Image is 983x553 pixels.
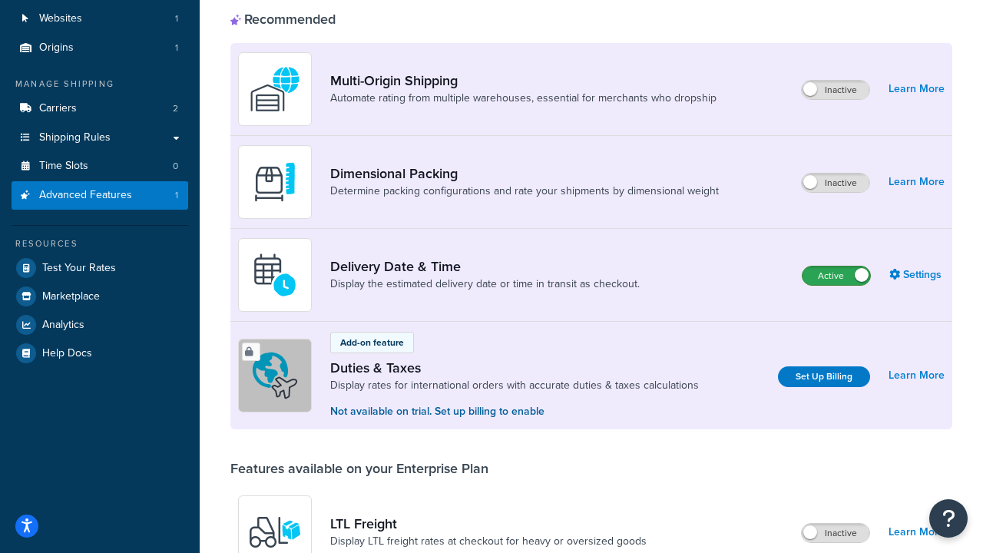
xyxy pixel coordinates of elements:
a: Display rates for international orders with accurate duties & taxes calculations [330,378,699,393]
a: Dimensional Packing [330,165,719,182]
p: Add-on feature [340,336,404,349]
a: Duties & Taxes [330,359,699,376]
div: Manage Shipping [12,78,188,91]
span: Time Slots [39,160,88,173]
a: Settings [889,264,945,286]
a: Origins1 [12,34,188,62]
a: Websites1 [12,5,188,33]
span: Shipping Rules [39,131,111,144]
a: Marketplace [12,283,188,310]
li: Origins [12,34,188,62]
p: Not available on trial. Set up billing to enable [330,403,699,420]
li: Carriers [12,94,188,123]
span: Carriers [39,102,77,115]
a: Carriers2 [12,94,188,123]
a: Automate rating from multiple warehouses, essential for merchants who dropship [330,91,717,106]
span: 1 [175,41,178,55]
a: Learn More [889,171,945,193]
label: Active [803,267,870,285]
label: Inactive [802,81,869,99]
span: 0 [173,160,178,173]
a: Determine packing configurations and rate your shipments by dimensional weight [330,184,719,199]
a: Set Up Billing [778,366,870,387]
div: Recommended [230,11,336,28]
a: Multi-Origin Shipping [330,72,717,89]
span: Help Docs [42,347,92,360]
a: Display the estimated delivery date or time in transit as checkout. [330,276,640,292]
span: Advanced Features [39,189,132,202]
img: gfkeb5ejjkALwAAAABJRU5ErkJggg== [248,248,302,302]
span: Origins [39,41,74,55]
a: Display LTL freight rates at checkout for heavy or oversized goods [330,534,647,549]
a: Learn More [889,522,945,543]
a: Learn More [889,365,945,386]
img: DTVBYsAAAAAASUVORK5CYII= [248,155,302,209]
a: Analytics [12,311,188,339]
label: Inactive [802,174,869,192]
button: Open Resource Center [929,499,968,538]
li: Advanced Features [12,181,188,210]
a: Help Docs [12,339,188,367]
span: Websites [39,12,82,25]
a: Time Slots0 [12,152,188,180]
span: 1 [175,189,178,202]
label: Inactive [802,524,869,542]
a: Learn More [889,78,945,100]
a: Advanced Features1 [12,181,188,210]
a: Shipping Rules [12,124,188,152]
span: 1 [175,12,178,25]
li: Websites [12,5,188,33]
span: 2 [173,102,178,115]
a: LTL Freight [330,515,647,532]
a: Delivery Date & Time [330,258,640,275]
span: Marketplace [42,290,100,303]
div: Resources [12,237,188,250]
img: WatD5o0RtDAAAAAElFTkSuQmCC [248,62,302,116]
span: Test Your Rates [42,262,116,275]
li: Time Slots [12,152,188,180]
div: Features available on your Enterprise Plan [230,460,488,477]
span: Analytics [42,319,84,332]
a: Test Your Rates [12,254,188,282]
